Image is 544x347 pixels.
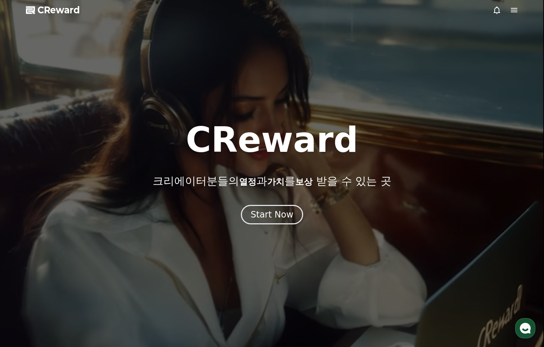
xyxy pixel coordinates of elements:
button: Start Now [241,205,303,224]
a: 설정 [93,229,138,247]
span: 가치 [267,177,284,187]
span: 보상 [295,177,313,187]
a: 홈 [2,229,48,247]
a: 대화 [48,229,93,247]
span: CReward [37,4,80,16]
span: 설정 [111,240,120,245]
div: Start Now [251,209,293,220]
p: 크리에이터분들의 과 를 받을 수 있는 곳 [153,175,391,188]
a: Start Now [241,212,303,219]
span: 열정 [239,177,256,187]
span: 대화 [66,240,75,246]
span: 홈 [23,240,27,245]
h1: CReward [186,123,358,157]
a: CReward [26,4,80,16]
